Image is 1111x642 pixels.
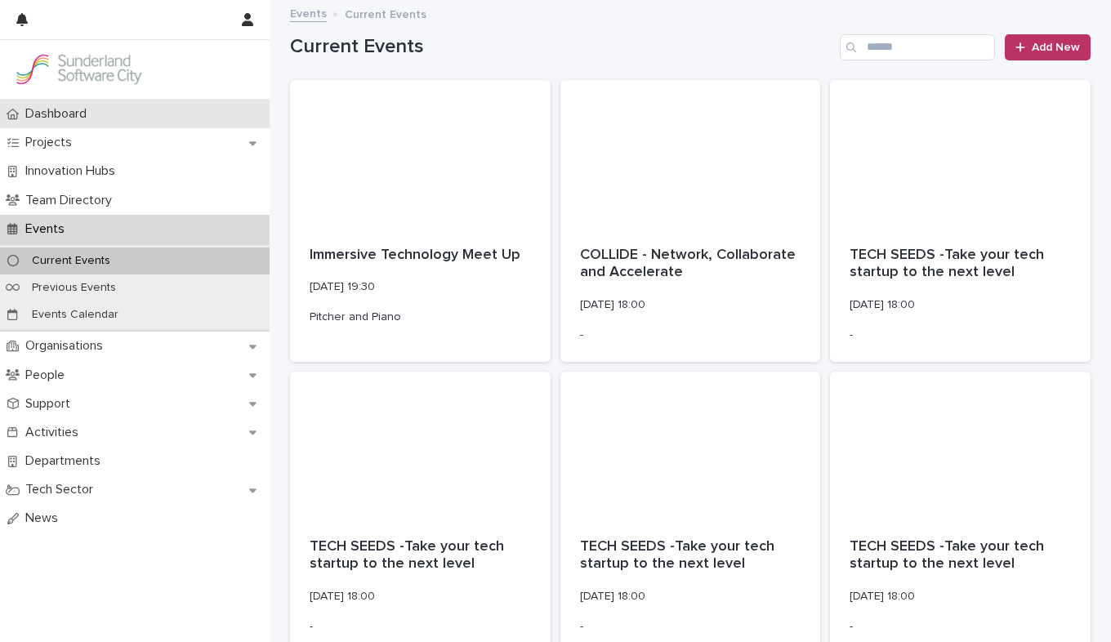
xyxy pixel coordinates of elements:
[310,280,531,294] p: [DATE] 19:30
[290,80,551,362] a: Immersive Technology Meet Up[DATE] 19:30Pitcher and Piano
[310,538,531,573] p: TECH SEEDS -Take your tech startup to the next level
[19,482,106,497] p: Tech Sector
[580,247,801,282] p: COLLIDE - Network, Collaborate and Accelerate
[310,247,531,265] p: Immersive Technology Meet Up
[19,338,116,354] p: Organisations
[580,620,801,634] p: -
[580,590,801,604] p: [DATE] 18:00
[19,510,71,526] p: News
[19,425,91,440] p: Activities
[19,281,129,295] p: Previous Events
[840,34,995,60] input: Search
[850,538,1071,573] p: TECH SEEDS -Take your tech startup to the next level
[19,453,114,469] p: Departments
[830,80,1091,362] a: TECH SEEDS -Take your tech startup to the next level[DATE] 18:00-
[19,254,123,268] p: Current Events
[850,620,1071,634] p: -
[290,35,833,59] h1: Current Events
[19,368,78,383] p: People
[19,221,78,237] p: Events
[19,163,128,179] p: Innovation Hubs
[1005,34,1091,60] a: Add New
[560,80,821,362] a: COLLIDE - Network, Collaborate and Accelerate[DATE] 18:00-
[310,310,531,324] p: Pitcher and Piano
[19,308,132,322] p: Events Calendar
[850,590,1071,604] p: [DATE] 18:00
[310,620,531,634] p: -
[19,396,83,412] p: Support
[1032,42,1080,53] span: Add New
[19,135,85,150] p: Projects
[345,4,426,22] p: Current Events
[19,106,100,122] p: Dashboard
[290,3,327,22] a: Events
[580,328,801,342] p: -
[580,298,801,312] p: [DATE] 18:00
[850,298,1071,312] p: [DATE] 18:00
[13,53,144,86] img: Kay6KQejSz2FjblR6DWv
[580,538,801,573] p: TECH SEEDS -Take your tech startup to the next level
[850,328,1071,342] p: -
[19,193,125,208] p: Team Directory
[850,247,1071,282] p: TECH SEEDS -Take your tech startup to the next level
[310,590,531,604] p: [DATE] 18:00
